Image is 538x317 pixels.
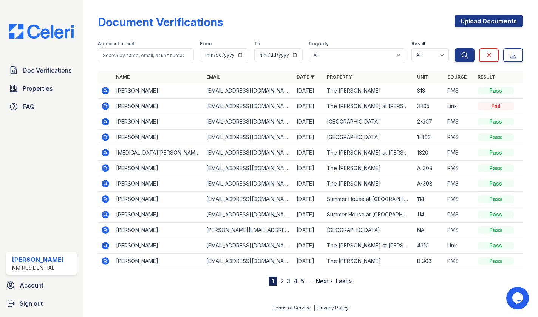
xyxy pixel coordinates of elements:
[203,238,294,254] td: [EMAIL_ADDRESS][DOMAIN_NAME]
[414,238,444,254] td: 4310
[20,281,43,290] span: Account
[294,207,324,223] td: [DATE]
[444,223,475,238] td: PMS
[287,277,291,285] a: 3
[478,211,514,218] div: Pass
[12,264,64,272] div: NM Residential
[6,81,77,96] a: Properties
[314,305,315,311] div: |
[417,74,428,80] a: Unit
[478,133,514,141] div: Pass
[113,161,203,176] td: [PERSON_NAME]
[294,114,324,130] td: [DATE]
[280,277,284,285] a: 2
[113,223,203,238] td: [PERSON_NAME]
[478,118,514,125] div: Pass
[478,74,495,80] a: Result
[294,238,324,254] td: [DATE]
[294,145,324,161] td: [DATE]
[324,83,414,99] td: The [PERSON_NAME]
[324,145,414,161] td: The [PERSON_NAME] at [PERSON_NAME][GEOGRAPHIC_DATA]
[20,299,43,308] span: Sign out
[444,83,475,99] td: PMS
[414,223,444,238] td: NA
[414,207,444,223] td: 114
[478,257,514,265] div: Pass
[478,180,514,187] div: Pass
[203,176,294,192] td: [EMAIL_ADDRESS][DOMAIN_NAME]
[444,254,475,269] td: PMS
[294,130,324,145] td: [DATE]
[294,161,324,176] td: [DATE]
[294,176,324,192] td: [DATE]
[315,277,332,285] a: Next ›
[327,74,352,80] a: Property
[414,176,444,192] td: A-308
[3,24,80,39] img: CE_Logo_Blue-a8612792a0a2168367f1c8372b55b34899dd931a85d93a1a3d3e32e68fde9ad4.png
[414,145,444,161] td: 1320
[478,149,514,156] div: Pass
[444,130,475,145] td: PMS
[113,99,203,114] td: [PERSON_NAME]
[444,114,475,130] td: PMS
[116,74,130,80] a: Name
[444,145,475,161] td: PMS
[297,74,315,80] a: Date ▼
[294,254,324,269] td: [DATE]
[324,176,414,192] td: The [PERSON_NAME]
[203,207,294,223] td: [EMAIL_ADDRESS][DOMAIN_NAME]
[203,161,294,176] td: [EMAIL_ADDRESS][DOMAIN_NAME]
[294,99,324,114] td: [DATE]
[444,176,475,192] td: PMS
[113,254,203,269] td: [PERSON_NAME]
[478,87,514,94] div: Pass
[113,145,203,161] td: [MEDICAL_DATA][PERSON_NAME]
[294,83,324,99] td: [DATE]
[324,130,414,145] td: [GEOGRAPHIC_DATA]
[269,277,277,286] div: 1
[203,254,294,269] td: [EMAIL_ADDRESS][DOMAIN_NAME]
[324,161,414,176] td: The [PERSON_NAME]
[301,277,304,285] a: 5
[3,296,80,311] a: Sign out
[203,83,294,99] td: [EMAIL_ADDRESS][DOMAIN_NAME]
[455,15,523,27] a: Upload Documents
[411,41,425,47] label: Result
[324,254,414,269] td: The [PERSON_NAME]
[23,66,71,75] span: Doc Verifications
[254,41,260,47] label: To
[324,207,414,223] td: Summer House at [GEOGRAPHIC_DATA]
[113,130,203,145] td: [PERSON_NAME]
[12,255,64,264] div: [PERSON_NAME]
[23,84,53,93] span: Properties
[444,192,475,207] td: PMS
[309,41,329,47] label: Property
[98,41,134,47] label: Applicant or unit
[203,145,294,161] td: [EMAIL_ADDRESS][DOMAIN_NAME]
[414,192,444,207] td: 114
[444,238,475,254] td: Link
[203,130,294,145] td: [EMAIL_ADDRESS][DOMAIN_NAME]
[414,130,444,145] td: 1-303
[414,114,444,130] td: 2-307
[324,192,414,207] td: Summer House at [GEOGRAPHIC_DATA]
[203,114,294,130] td: [EMAIL_ADDRESS][DOMAIN_NAME]
[6,99,77,114] a: FAQ
[447,74,467,80] a: Source
[294,277,298,285] a: 4
[444,161,475,176] td: PMS
[6,63,77,78] a: Doc Verifications
[113,176,203,192] td: [PERSON_NAME]
[414,161,444,176] td: A-308
[335,277,352,285] a: Last »
[113,207,203,223] td: [PERSON_NAME]
[478,242,514,249] div: Pass
[324,238,414,254] td: The [PERSON_NAME] at [PERSON_NAME][GEOGRAPHIC_DATA]
[272,305,311,311] a: Terms of Service
[414,99,444,114] td: 3305
[318,305,349,311] a: Privacy Policy
[113,83,203,99] td: [PERSON_NAME]
[478,102,514,110] div: Fail
[324,114,414,130] td: [GEOGRAPHIC_DATA]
